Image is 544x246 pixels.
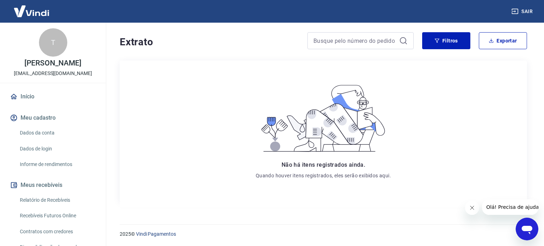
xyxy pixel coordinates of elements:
iframe: Botão para abrir a janela de mensagens [516,218,538,240]
p: [PERSON_NAME] [24,59,81,67]
a: Relatório de Recebíveis [17,193,97,207]
img: Vindi [8,0,55,22]
p: [EMAIL_ADDRESS][DOMAIN_NAME] [14,70,92,77]
a: Início [8,89,97,104]
a: Contratos com credores [17,224,97,239]
span: Olá! Precisa de ajuda? [4,5,59,11]
button: Meus recebíveis [8,177,97,193]
a: Vindi Pagamentos [136,231,176,237]
input: Busque pelo número do pedido [313,35,396,46]
a: Recebíveis Futuros Online [17,208,97,223]
span: Não há itens registrados ainda. [282,161,365,168]
button: Exportar [479,32,527,49]
a: Dados da conta [17,126,97,140]
button: Filtros [422,32,470,49]
h4: Extrato [120,35,299,49]
div: T [39,28,67,57]
button: Sair [510,5,535,18]
iframe: Mensagem da empresa [482,199,538,215]
a: Dados de login [17,142,97,156]
p: 2025 © [120,230,527,238]
button: Meu cadastro [8,110,97,126]
iframe: Fechar mensagem [465,201,479,215]
p: Quando houver itens registrados, eles serão exibidos aqui. [256,172,391,179]
a: Informe de rendimentos [17,157,97,172]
